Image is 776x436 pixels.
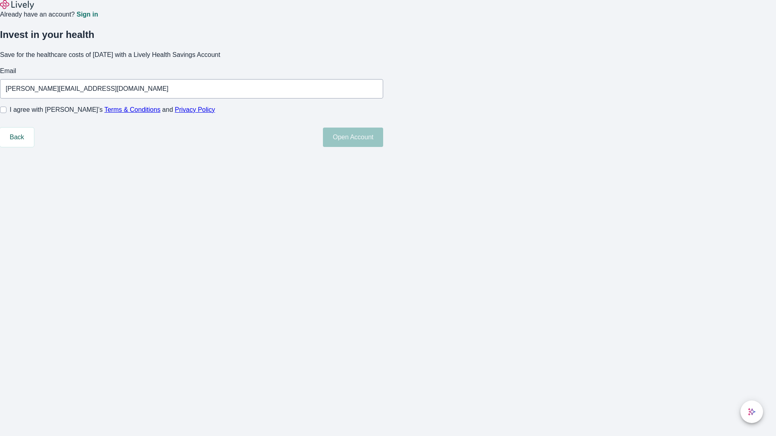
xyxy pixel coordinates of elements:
[175,106,215,113] a: Privacy Policy
[76,11,98,18] a: Sign in
[10,105,215,115] span: I agree with [PERSON_NAME]’s and
[104,106,160,113] a: Terms & Conditions
[740,400,763,423] button: chat
[748,408,756,416] svg: Lively AI Assistant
